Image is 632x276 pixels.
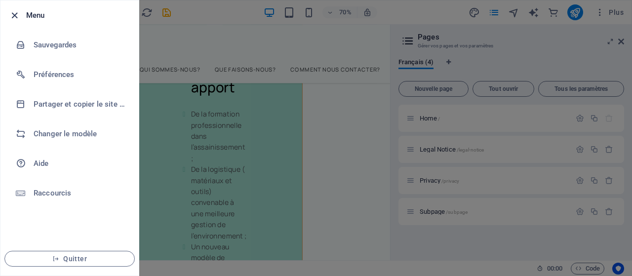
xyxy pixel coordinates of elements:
[26,9,131,21] h6: Menu
[4,251,135,267] button: Quitter
[34,69,125,80] h6: Préférences
[0,149,139,178] a: Aide
[34,98,125,110] h6: Partager et copier le site web
[34,187,125,199] h6: Raccourcis
[34,128,125,140] h6: Changer le modèle
[34,39,125,51] h6: Sauvegardes
[13,255,126,263] span: Quitter
[34,158,125,169] h6: Aide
